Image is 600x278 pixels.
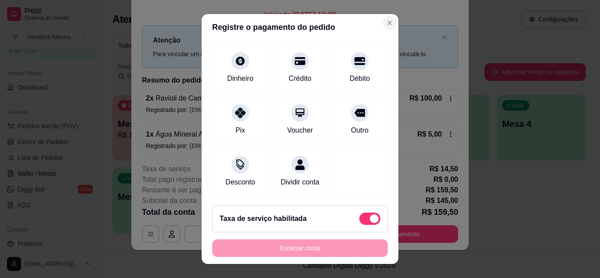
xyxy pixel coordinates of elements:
[287,125,313,136] div: Voucher
[350,73,370,84] div: Débito
[351,125,369,136] div: Outro
[220,213,307,224] h2: Taxa de serviço habilitada
[281,177,319,188] div: Dividir conta
[225,177,255,188] div: Desconto
[227,73,253,84] div: Dinheiro
[383,16,397,30] button: Close
[235,125,245,136] div: Pix
[202,14,398,40] header: Registre o pagamento do pedido
[289,73,311,84] div: Crédito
